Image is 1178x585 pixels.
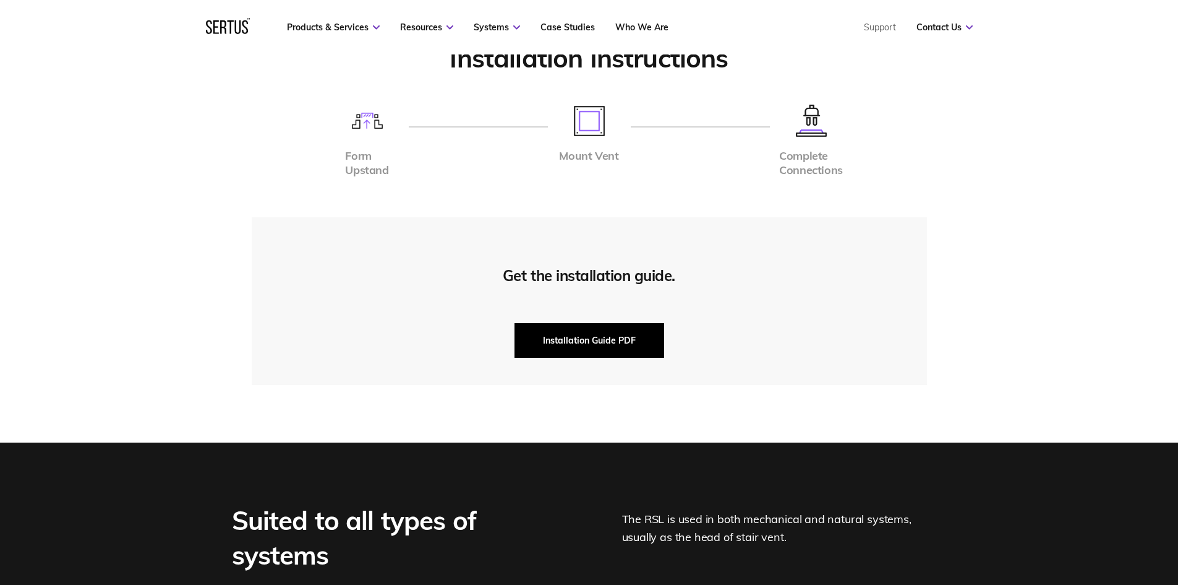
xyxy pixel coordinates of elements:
[514,323,664,358] button: Installation Guide PDF
[864,22,896,33] a: Support
[503,266,675,285] div: Get the installation guide.
[779,149,843,177] div: Complete Connections
[474,22,520,33] a: Systems
[345,149,388,177] div: Form Upstand
[615,22,668,33] a: Who We Are
[287,22,380,33] a: Products & Services
[622,503,947,573] div: The RSL is used in both mechanical and natural systems, usually as the head of stair vent.
[955,441,1178,585] iframe: Chat Widget
[540,22,595,33] a: Case Studies
[232,503,566,573] div: Suited to all types of systems
[916,22,973,33] a: Contact Us
[252,42,927,75] h2: Installation Instructions
[400,22,453,33] a: Resources
[559,149,618,163] div: Mount Vent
